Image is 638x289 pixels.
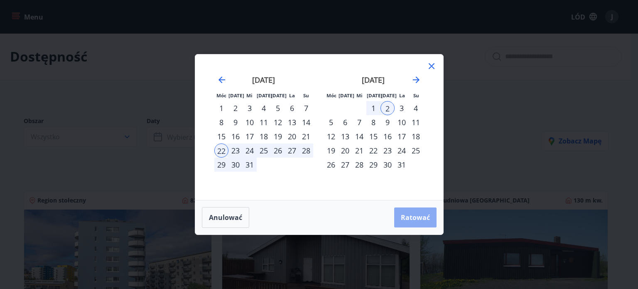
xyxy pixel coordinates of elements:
[341,146,349,156] font: 20
[228,158,243,172] td: Selected. þriðjudagur, 30. desember 2025
[271,92,287,99] font: [DATE]
[246,92,253,99] font: Mi
[366,115,380,129] td: Choose fimmtudagur, 8. janúar 2026 as your check-in date. It’s available.
[343,117,347,127] font: 6
[324,143,338,158] td: Choose mánudagur, 19. janúar 2026 as your check-in date. It’s available.
[395,158,409,172] td: Choose laugardagur, 31. janúar 2026 as your check-in date. It’s available.
[329,117,333,127] font: 5
[245,131,254,141] font: 17
[380,158,395,172] td: Choose föstudagur, 30. janúar 2026 as your check-in date. It’s available.
[262,103,266,113] font: 4
[398,146,406,156] font: 24
[327,160,335,170] font: 26
[326,92,336,99] font: Móc
[202,207,249,228] button: Anulować
[302,117,310,127] font: 14
[228,129,243,143] td: Choose þriðjudagur, 16. desember 2025 as your check-in date. It’s available.
[233,117,238,127] font: 9
[369,146,378,156] font: 22
[398,131,406,141] font: 17
[231,131,240,141] font: 16
[245,146,254,156] font: 24
[216,92,226,99] font: Móc
[245,117,254,127] font: 10
[288,131,296,141] font: 20
[260,146,268,156] font: 25
[231,146,240,156] font: 23
[257,92,272,99] font: [DATE]
[205,64,433,190] div: Kalendarz
[243,115,257,129] td: Choose miðvikudagur, 10. desember 2025 as your check-in date. It’s available.
[217,75,227,85] div: Przejdź wstecz, aby przejść do poprzedniego miesiąca.
[290,103,294,113] font: 6
[352,129,366,143] td: Choose miðvikudagur, 14. janúar 2026 as your check-in date. It’s available.
[366,129,380,143] td: Choose fimmtudagur, 15. janúar 2026 as your check-in date. It’s available.
[209,213,242,222] font: Anulować
[355,146,363,156] font: 21
[274,117,282,127] font: 12
[324,129,338,143] td: Choose mánudagur, 12. janúar 2026 as your check-in date. It’s available.
[341,160,349,170] font: 27
[285,101,299,115] td: Choose laugardagur, 6. desember 2025 as your check-in date. It’s available.
[243,129,257,143] td: Choose miðvikudagur, 17. desember 2025 as your check-in date. It’s available.
[214,158,228,172] td: Selected. mánudagur, 29. desember 2025
[248,103,252,113] font: 3
[398,117,406,127] font: 10
[260,131,268,141] font: 18
[352,158,366,172] td: Choose miðvikudagur, 28. janúar 2026 as your check-in date. It’s available.
[367,92,383,99] font: [DATE]
[289,92,295,99] font: La
[243,101,257,115] td: Choose miðvikudagur, 3. desember 2025 as your check-in date. It’s available.
[288,146,296,156] font: 27
[327,146,335,156] font: 19
[257,143,271,158] td: Selected. fimmtudagur, 25. desember 2025
[395,101,409,115] td: Choose laugardagur, 3. janúar 2026 as your check-in date. It’s available.
[380,143,395,158] td: Choose föstudagur, 23. janúar 2026 as your check-in date. It’s available.
[383,131,392,141] font: 16
[217,160,226,170] font: 29
[271,143,285,158] td: Selected. föstudagur, 26. desember 2025
[369,131,378,141] font: 15
[366,158,380,172] td: Choose fimmtudagur, 29. janúar 2026 as your check-in date. It’s available.
[409,115,423,129] td: Choose sunnudagur, 11. janúar 2026 as your check-in date. It’s available.
[369,160,378,170] font: 29
[257,129,271,143] td: Choose fimmtudagur, 18. desember 2025 as your check-in date. It’s available.
[214,129,228,143] td: Choose mánudagur, 15. desember 2025 as your check-in date. It’s available.
[380,115,395,129] td: Choose föstudagur, 9. janúar 2026 as your check-in date. It’s available.
[395,129,409,143] td: Choose laugardagur, 17. janúar 2026 as your check-in date. It’s available.
[327,131,335,141] font: 12
[214,115,228,129] td: Choose mánudagur, 8. desember 2025 as your check-in date. It’s available.
[412,117,420,127] font: 11
[233,103,238,113] font: 2
[257,101,271,115] td: Choose fimmtudagur, 4. desember 2025 as your check-in date. It’s available.
[302,146,310,156] font: 28
[274,146,282,156] font: 26
[228,101,243,115] td: Choose þriðjudagur, 2. desember 2025 as your check-in date. It’s available.
[285,115,299,129] td: Choose laugardagur, 13. desember 2025 as your check-in date. It’s available.
[219,103,223,113] font: 1
[383,146,392,156] font: 23
[338,158,352,172] td: Choose þriðjudagur, 27. janúar 2026 as your check-in date. It’s available.
[411,75,421,85] div: Przejdź dalej, aby przejść do następnego miesiąca.
[399,92,405,99] font: La
[352,143,366,158] td: Choose miðvikudagur, 21. janúar 2026 as your check-in date. It’s available.
[271,129,285,143] td: Choose föstudagur, 19. desember 2025 as your check-in date. It’s available.
[228,143,243,158] td: Selected. þriðjudagur, 23. desember 2025
[245,160,254,170] font: 31
[243,143,257,158] td: Selected. miðvikudagur, 24. desember 2025
[231,160,240,170] font: 30
[299,101,313,115] td: Choose sunnudagur, 7. desember 2025 as your check-in date. It’s available.
[303,92,309,99] font: Su
[414,103,418,113] font: 4
[395,143,409,158] td: Choose laugardagur, 24. janúar 2026 as your check-in date. It’s available.
[271,101,285,115] td: Choose föstudagur, 5. desember 2025 as your check-in date. It’s available.
[339,92,354,99] font: [DATE]
[355,131,363,141] font: 14
[355,160,363,170] font: 28
[401,213,430,222] font: Ratować
[214,101,228,115] td: Choose mánudagur, 1. desember 2025 as your check-in date. It’s available.
[257,115,271,129] td: Choose fimmtudagur, 11. desember 2025 as your check-in date. It’s available.
[371,117,375,127] font: 8
[412,146,420,156] font: 25
[299,115,313,129] td: Choose sunnudagur, 14. desember 2025 as your check-in date. It’s available.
